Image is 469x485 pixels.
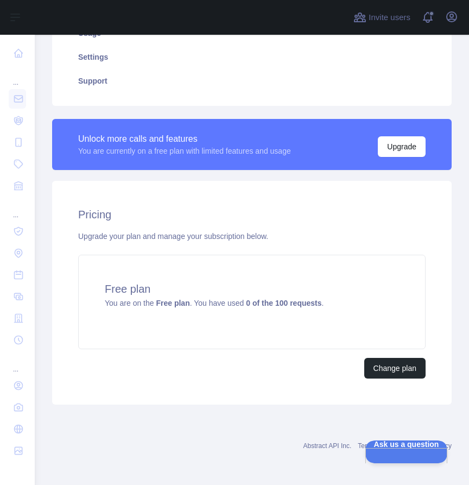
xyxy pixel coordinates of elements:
strong: Free plan [156,299,189,307]
h4: Free plan [105,281,399,297]
span: You are on the . You have used . [105,299,324,307]
div: ... [9,352,26,374]
div: ... [9,198,26,219]
span: Invite users [369,11,410,24]
a: Abstract API Inc. [303,442,352,450]
div: You are currently on a free plan with limited features and usage [78,146,291,156]
iframe: Help Scout Beacon - Open [365,440,447,463]
div: ... [9,65,26,87]
button: Upgrade [378,136,426,157]
a: Settings [65,45,439,69]
div: Unlock more calls and features [78,133,291,146]
button: Change plan [364,358,426,379]
div: Upgrade your plan and manage your subscription below. [78,231,426,242]
a: Support [65,69,439,93]
h2: Pricing [78,207,426,222]
button: Invite users [351,9,413,26]
strong: 0 of the 100 requests [246,299,321,307]
a: Terms of service [358,442,405,450]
